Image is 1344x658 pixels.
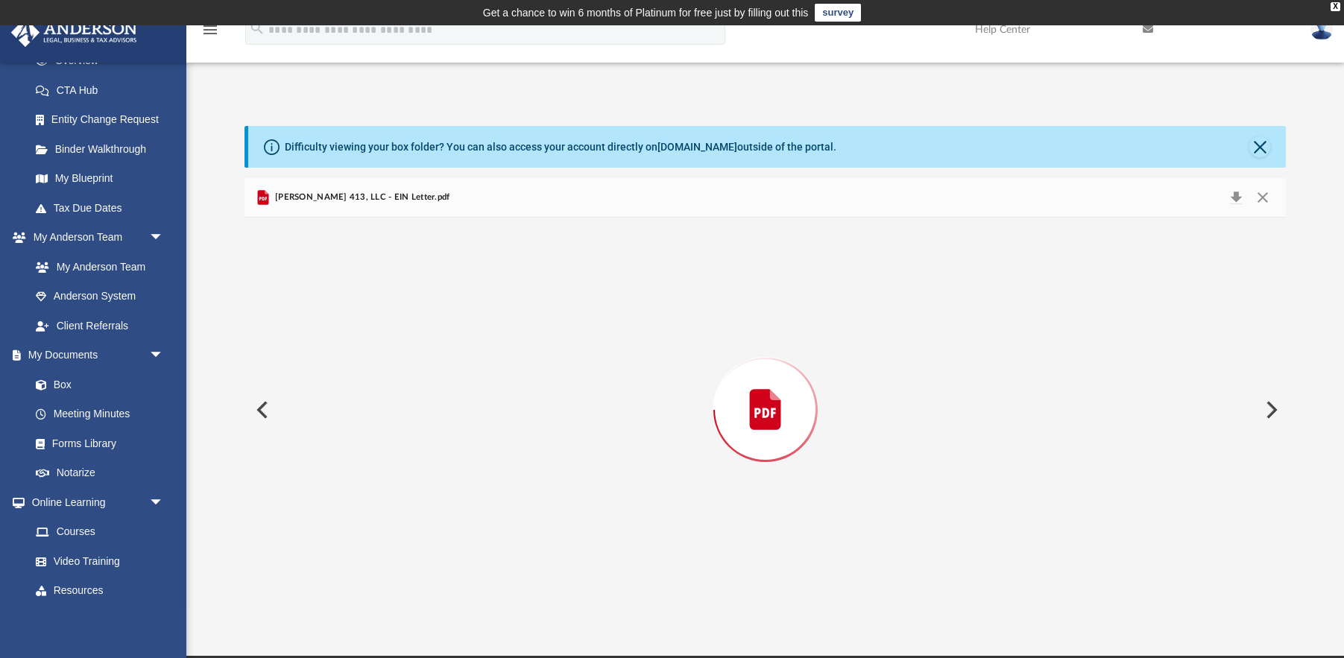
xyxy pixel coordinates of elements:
span: arrow_drop_down [149,341,179,371]
a: Box [21,370,171,399]
span: [PERSON_NAME] 413, LLC - EIN Letter.pdf [272,191,450,204]
div: Difficulty viewing your box folder? You can also access your account directly on outside of the p... [285,139,836,155]
a: My Documentsarrow_drop_down [10,341,179,370]
a: Entity Change Request [21,105,186,135]
a: Online Learningarrow_drop_down [10,487,179,517]
i: search [249,20,265,37]
i: menu [201,21,219,39]
button: Close [1249,187,1276,208]
img: Anderson Advisors Platinum Portal [7,18,142,47]
div: close [1331,2,1340,11]
a: Forms Library [21,428,171,458]
span: arrow_drop_down [149,605,179,636]
button: Download [1222,187,1249,208]
a: Anderson System [21,282,179,311]
a: Resources [21,576,179,606]
div: Get a chance to win 6 months of Platinum for free just by filling out this [483,4,809,22]
img: User Pic [1310,19,1333,40]
a: My Blueprint [21,164,179,194]
a: Binder Walkthrough [21,134,186,164]
button: Previous File [244,389,277,431]
a: Notarize [21,458,179,488]
a: [DOMAIN_NAME] [657,141,737,153]
a: Tax Due Dates [21,193,186,223]
a: menu [201,28,219,39]
div: Preview [244,178,1287,602]
span: arrow_drop_down [149,487,179,518]
a: CTA Hub [21,75,186,105]
button: Close [1249,136,1270,157]
a: My Anderson Teamarrow_drop_down [10,223,179,253]
a: survey [815,4,861,22]
a: My Anderson Team [21,252,171,282]
button: Next File [1254,389,1287,431]
a: Billingarrow_drop_down [10,605,186,635]
a: Client Referrals [21,311,179,341]
span: arrow_drop_down [149,223,179,253]
a: Video Training [21,546,171,576]
a: Meeting Minutes [21,399,179,429]
a: Courses [21,517,179,547]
